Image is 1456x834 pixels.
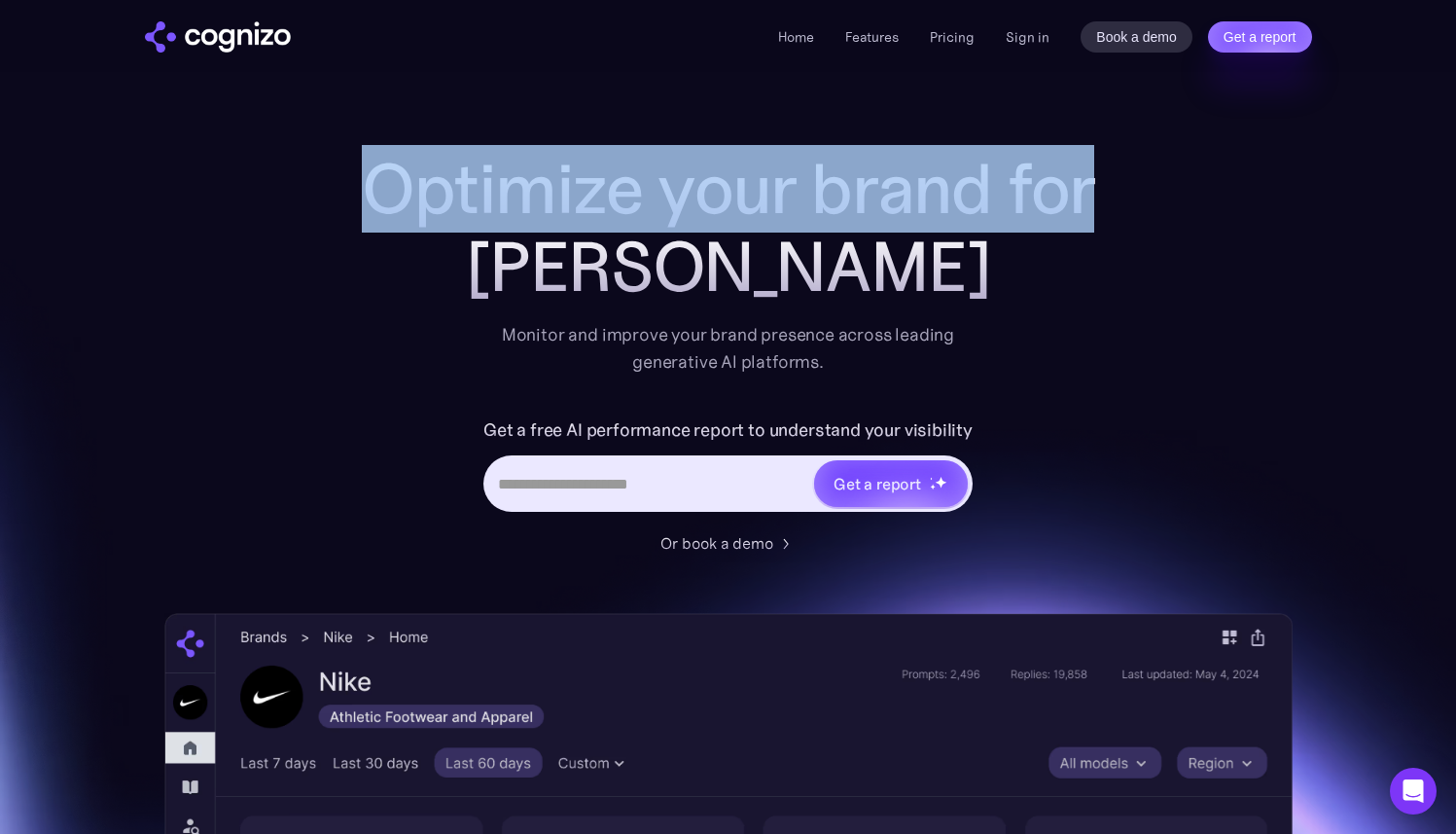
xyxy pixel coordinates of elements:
[339,150,1118,228] h1: Optimize your brand for
[660,531,773,555] div: Or book a demo
[145,21,291,53] a: home
[1006,25,1049,49] a: Sign in
[930,28,975,46] a: Pricing
[1081,21,1192,53] a: Book a demo
[930,484,937,490] img: star
[812,458,970,509] a: Get a reportstarstarstar
[834,472,921,495] div: Get a report
[339,228,1118,306] div: [PERSON_NAME]
[483,415,973,522] form: Hero URL Input Form
[845,28,899,46] a: Features
[930,477,933,480] img: star
[489,321,968,376] div: Monitor and improve your brand presence across leading generative AI platforms.
[145,21,291,53] img: cognizo logo
[483,415,973,446] label: Get a free AI performance report to understand your visibility
[778,28,814,46] a: Home
[935,476,947,489] img: star
[1390,768,1437,815] div: Open Intercom Messenger
[660,531,797,555] a: Or book a demo
[1208,21,1312,53] a: Get a report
